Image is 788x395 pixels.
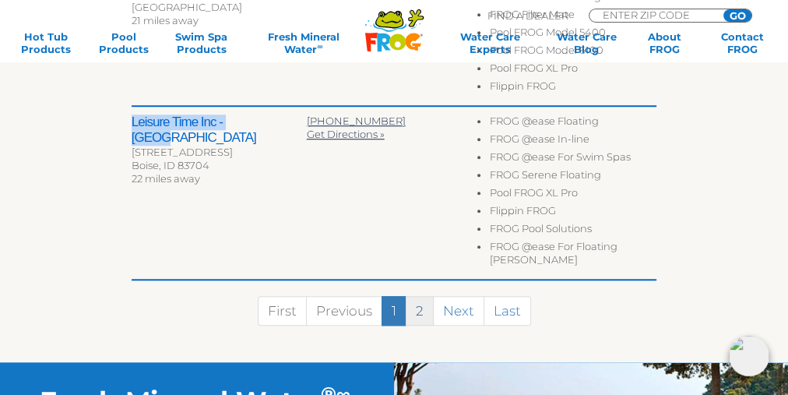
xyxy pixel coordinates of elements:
li: Pool FROG XL Pro [489,186,656,204]
div: [STREET_ADDRESS] [132,146,307,159]
li: FROG Filter Mate [489,8,656,26]
span: 22 miles away [132,172,200,185]
li: FROG @ease In-line [489,132,656,150]
a: PoolProducts [93,30,154,55]
a: Last [484,296,531,326]
li: FROG @ease For Swim Spas [489,150,656,168]
a: Get Directions » [307,128,385,140]
a: [PHONE_NUMBER] [307,115,406,127]
a: 2 [406,296,434,326]
li: FROG Pool Solutions [489,222,656,240]
a: 1 [382,296,406,326]
a: Next [433,296,484,326]
li: Pool FROG Model 5400 [489,26,656,44]
img: openIcon [729,336,769,376]
a: Previous [306,296,382,326]
a: ContactFROG [712,30,772,55]
span: 21 miles away [132,14,199,26]
li: FROG @ease Floating [489,115,656,132]
li: Pool FROG Model 6100 [489,44,656,62]
a: First [258,296,307,326]
a: Hot TubProducts [16,30,76,55]
div: [GEOGRAPHIC_DATA] [132,1,307,14]
h2: Leisure Time Inc - [GEOGRAPHIC_DATA] [132,115,307,146]
a: AboutFROG [634,30,695,55]
li: Pool FROG XL Pro [489,62,656,79]
li: FROG @ease For Floating [PERSON_NAME] [489,240,656,271]
li: Flippin FROG [489,79,656,97]
input: GO [723,9,751,22]
div: Boise, ID 83704 [132,159,307,172]
li: Flippin FROG [489,204,656,222]
li: FROG Serene Floating [489,168,656,186]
